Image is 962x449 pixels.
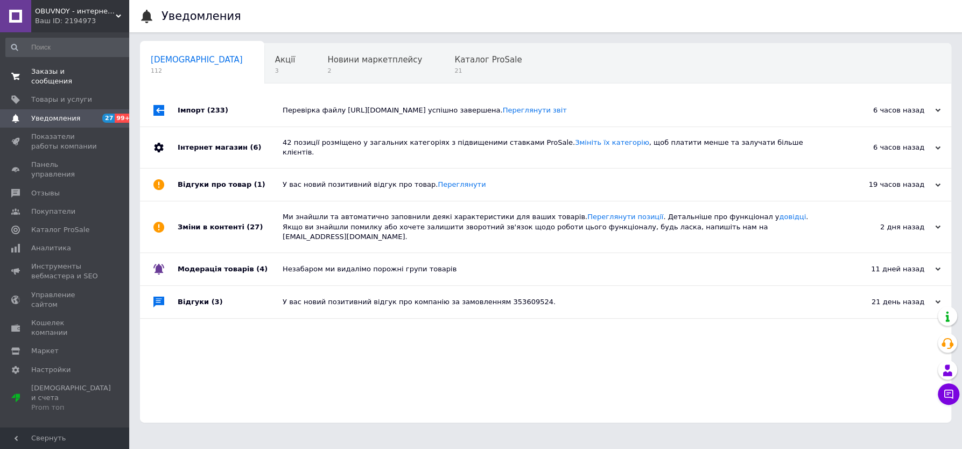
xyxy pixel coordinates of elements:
[283,264,833,274] div: Незабаром ми видалімо порожні групи товарів
[833,106,940,115] div: 6 часов назад
[178,169,283,201] div: Відгуки про товар
[31,318,100,338] span: Кошелек компании
[503,106,567,114] a: Переглянути звіт
[275,55,296,65] span: Акції
[283,180,833,190] div: У вас новий позитивний відгук про товар.
[327,67,422,75] span: 2
[833,180,940,190] div: 19 часов назад
[31,67,100,86] span: Заказы и сообщения
[283,297,833,307] div: У вас новий позитивний відгук про компанію за замовленням 353609524.
[31,114,80,123] span: Уведомления
[178,201,283,252] div: Зміни в контенті
[35,6,116,16] span: OBUVNOY - интернет-магазин
[31,188,60,198] span: Отзывы
[833,222,940,232] div: 2 дня назад
[575,138,649,146] a: Змініть їх категорію
[31,383,111,413] span: [DEMOGRAPHIC_DATA] и счета
[327,55,422,65] span: Новини маркетплейсу
[31,262,100,281] span: Инструменты вебмастера и SEO
[31,207,75,216] span: Покупатели
[254,180,265,188] span: (1)
[31,160,100,179] span: Панель управления
[438,180,486,188] a: Переглянути
[178,127,283,168] div: Інтернет магазин
[102,114,115,123] span: 27
[212,298,223,306] span: (3)
[31,132,100,151] span: Показатели работы компании
[587,213,663,221] a: Переглянути позиції
[35,16,129,26] div: Ваш ID: 2194973
[247,223,263,231] span: (27)
[178,253,283,285] div: Модерація товарів
[31,225,89,235] span: Каталог ProSale
[115,114,132,123] span: 99+
[161,10,241,23] h1: Уведомления
[31,243,71,253] span: Аналитика
[31,403,111,412] div: Prom топ
[275,67,296,75] span: 3
[178,94,283,127] div: Імпорт
[178,286,283,318] div: Відгуки
[454,67,522,75] span: 21
[283,138,833,157] div: 42 позиції розміщено у загальних категоріях з підвищеними ставками ProSale. , щоб платити менше т...
[454,55,522,65] span: Каталог ProSale
[250,143,261,151] span: (6)
[31,290,100,310] span: Управление сайтом
[283,106,833,115] div: Перевірка файлу [URL][DOMAIN_NAME] успішно завершена.
[256,265,268,273] span: (4)
[151,55,243,65] span: [DEMOGRAPHIC_DATA]
[938,383,959,405] button: Чат с покупателем
[833,297,940,307] div: 21 день назад
[31,95,92,104] span: Товары и услуги
[31,365,71,375] span: Настройки
[833,143,940,152] div: 6 часов назад
[207,106,228,114] span: (233)
[779,213,806,221] a: довідці
[283,212,833,242] div: Ми знайшли та автоматично заповнили деякі характеристики для ваших товарів. . Детальніше про функ...
[5,38,134,57] input: Поиск
[31,346,59,356] span: Маркет
[833,264,940,274] div: 11 дней назад
[151,67,243,75] span: 112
